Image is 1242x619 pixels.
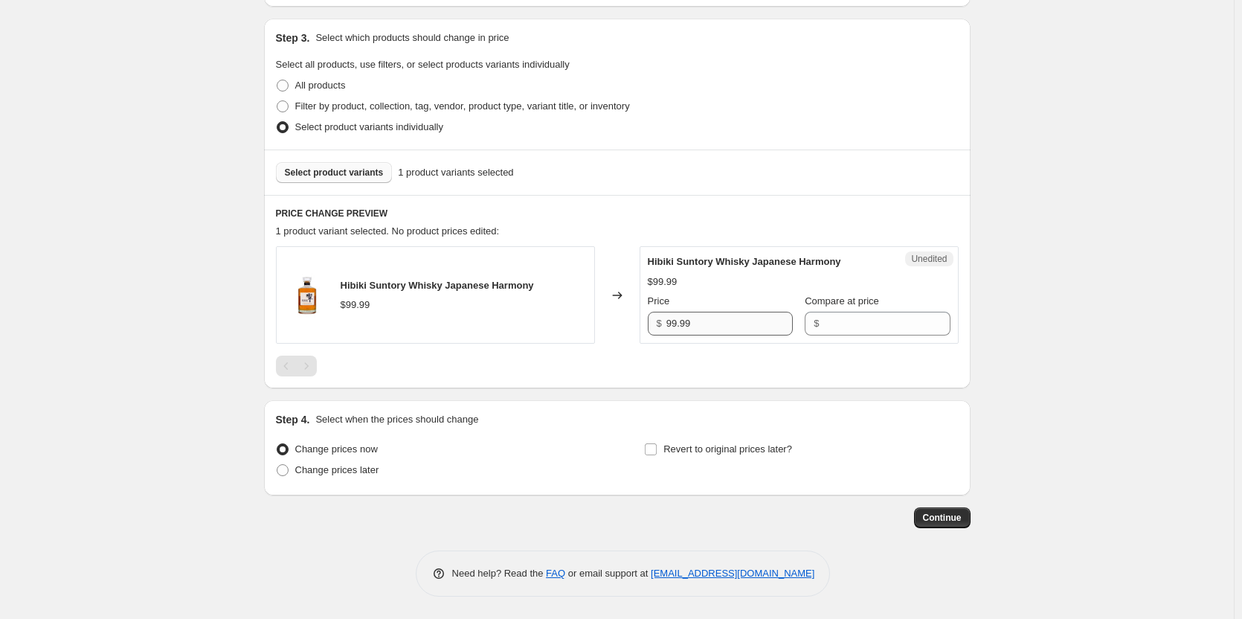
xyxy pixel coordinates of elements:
button: Select product variants [276,162,393,183]
span: Select product variants [285,167,384,179]
span: $99.99 [341,299,370,310]
span: Change prices now [295,443,378,455]
span: Revert to original prices later? [663,443,792,455]
span: $99.99 [648,276,678,287]
span: Hibiki Suntory Whisky Japanese Harmony [341,280,534,291]
span: Continue [923,512,962,524]
span: Need help? Read the [452,568,547,579]
span: 1 product variants selected [398,165,513,180]
span: 1 product variant selected. No product prices edited: [276,225,500,237]
button: Continue [914,507,971,528]
span: $ [814,318,819,329]
span: Compare at price [805,295,879,307]
p: Select which products should change in price [315,31,509,45]
a: [EMAIL_ADDRESS][DOMAIN_NAME] [651,568,814,579]
h2: Step 3. [276,31,310,45]
span: Select all products, use filters, or select products variants individually [276,59,570,70]
span: Hibiki Suntory Whisky Japanese Harmony [648,256,841,267]
span: Change prices later [295,464,379,475]
span: Select product variants individually [295,121,443,132]
span: All products [295,80,346,91]
span: Filter by product, collection, tag, vendor, product type, variant title, or inventory [295,100,630,112]
span: or email support at [565,568,651,579]
span: $ [657,318,662,329]
span: Price [648,295,670,307]
p: Select when the prices should change [315,412,478,427]
a: FAQ [546,568,565,579]
span: Unedited [911,253,947,265]
nav: Pagination [276,356,317,376]
img: Hibiki_Suntory_Whisky_Japanese_Harmony_LoveScotch_5_80x.jpg [284,273,329,318]
h6: PRICE CHANGE PREVIEW [276,208,959,219]
h2: Step 4. [276,412,310,427]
